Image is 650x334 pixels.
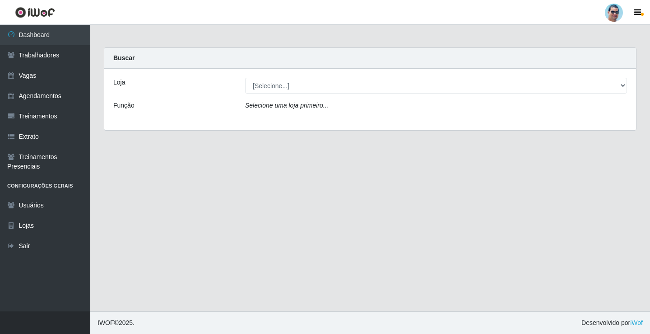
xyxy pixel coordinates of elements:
span: Desenvolvido por [581,318,643,328]
a: iWof [630,319,643,326]
strong: Buscar [113,54,135,61]
i: Selecione uma loja primeiro... [245,102,328,109]
img: CoreUI Logo [15,7,55,18]
span: © 2025 . [97,318,135,328]
label: Função [113,101,135,110]
span: IWOF [97,319,114,326]
label: Loja [113,78,125,87]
